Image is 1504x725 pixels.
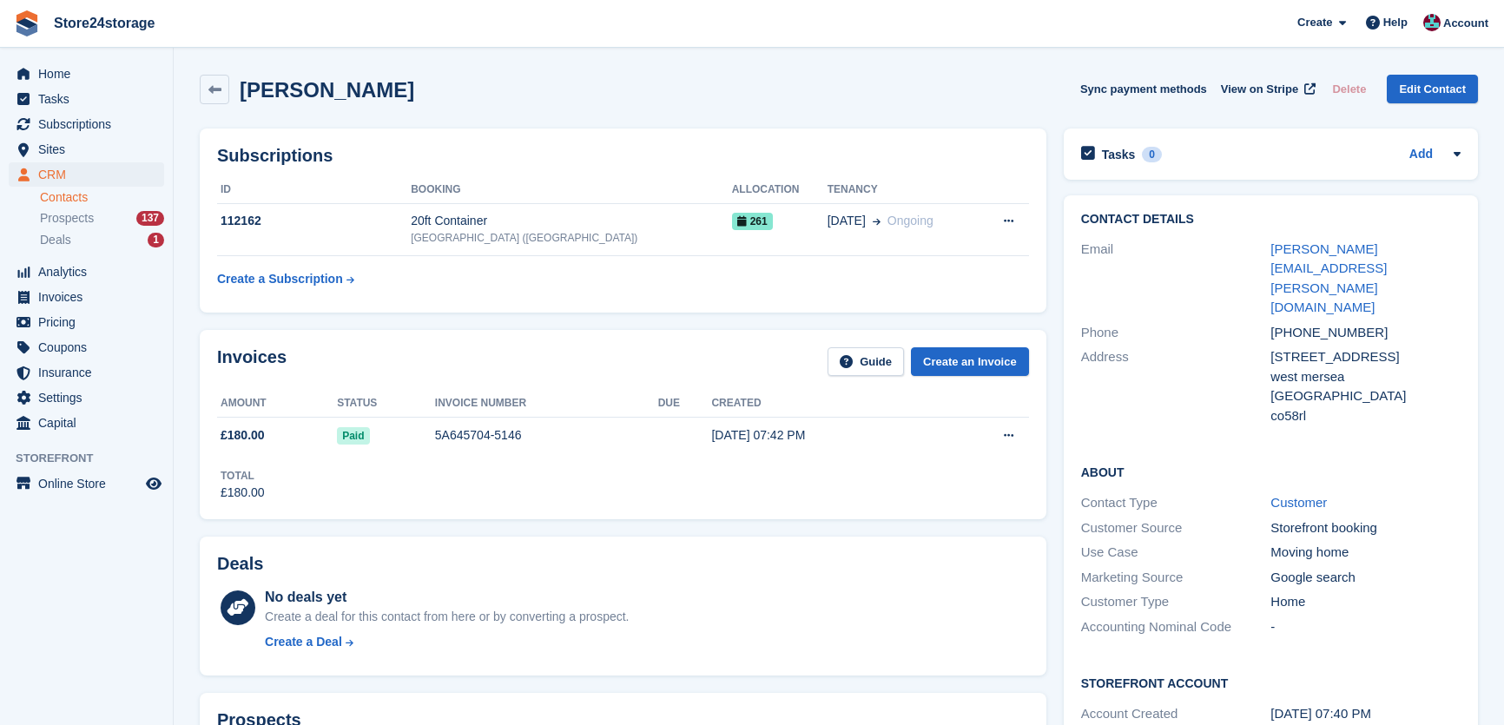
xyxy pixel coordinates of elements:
span: Ongoing [887,214,933,227]
h2: Tasks [1102,147,1136,162]
span: £180.00 [221,426,265,445]
a: menu [9,360,164,385]
span: Invoices [38,285,142,309]
a: Create a Deal [265,633,629,651]
a: Create a Subscription [217,263,354,295]
div: 112162 [217,212,411,230]
h2: Deals [217,554,263,574]
div: [GEOGRAPHIC_DATA] ([GEOGRAPHIC_DATA]) [411,230,732,246]
a: menu [9,310,164,334]
a: menu [9,162,164,187]
a: menu [9,411,164,435]
div: 5A645704-5146 [435,426,658,445]
a: Store24storage [47,9,162,37]
a: menu [9,471,164,496]
span: Account [1443,15,1488,32]
div: 1 [148,233,164,247]
th: Due [658,390,712,418]
span: Help [1383,14,1408,31]
span: View on Stripe [1221,81,1298,98]
button: Delete [1325,75,1373,103]
img: George [1423,14,1441,31]
div: Address [1081,347,1271,425]
span: 261 [732,213,773,230]
span: Home [38,62,142,86]
div: £180.00 [221,484,265,502]
div: Moving home [1270,543,1461,563]
div: west mersea [1270,367,1461,387]
h2: About [1081,463,1461,480]
a: Guide [828,347,904,376]
div: 137 [136,211,164,226]
a: Deals 1 [40,231,164,249]
span: CRM [38,162,142,187]
span: Coupons [38,335,142,359]
h2: [PERSON_NAME] [240,78,414,102]
img: stora-icon-8386f47178a22dfd0bd8f6a31ec36ba5ce8667c1dd55bd0f319d3a0aa187defe.svg [14,10,40,36]
th: ID [217,176,411,204]
span: Insurance [38,360,142,385]
span: Analytics [38,260,142,284]
div: Home [1270,592,1461,612]
button: Sync payment methods [1080,75,1207,103]
a: menu [9,285,164,309]
h2: Subscriptions [217,146,1029,166]
div: [DATE] 07:40 PM [1270,704,1461,724]
div: [PHONE_NUMBER] [1270,323,1461,343]
th: Invoice number [435,390,658,418]
a: menu [9,137,164,161]
span: Sites [38,137,142,161]
div: Contact Type [1081,493,1271,513]
a: menu [9,112,164,136]
div: [DATE] 07:42 PM [711,426,940,445]
a: Contacts [40,189,164,206]
div: No deals yet [265,587,629,608]
a: menu [9,260,164,284]
span: Online Store [38,471,142,496]
div: Total [221,468,265,484]
div: Phone [1081,323,1271,343]
div: Use Case [1081,543,1271,563]
a: Prospects 137 [40,209,164,227]
span: Deals [40,232,71,248]
div: - [1270,617,1461,637]
span: [DATE] [828,212,866,230]
div: Google search [1270,568,1461,588]
a: Add [1409,145,1433,165]
div: Storefront booking [1270,518,1461,538]
div: Customer Type [1081,592,1271,612]
a: Customer [1270,495,1327,510]
a: menu [9,87,164,111]
th: Booking [411,176,732,204]
span: Paid [337,427,369,445]
span: Pricing [38,310,142,334]
div: Create a deal for this contact from here or by converting a prospect. [265,608,629,626]
th: Amount [217,390,337,418]
a: menu [9,62,164,86]
h2: Storefront Account [1081,674,1461,691]
h2: Contact Details [1081,213,1461,227]
h2: Invoices [217,347,287,376]
a: Preview store [143,473,164,494]
div: [STREET_ADDRESS] [1270,347,1461,367]
div: Customer Source [1081,518,1271,538]
span: Tasks [38,87,142,111]
span: Prospects [40,210,94,227]
a: Edit Contact [1387,75,1478,103]
div: 0 [1142,147,1162,162]
th: Tenancy [828,176,978,204]
div: Account Created [1081,704,1271,724]
th: Allocation [732,176,828,204]
div: Create a Deal [265,633,342,651]
span: Create [1297,14,1332,31]
span: Storefront [16,450,173,467]
div: Email [1081,240,1271,318]
div: Create a Subscription [217,270,343,288]
div: 20ft Container [411,212,732,230]
a: Create an Invoice [911,347,1029,376]
div: Accounting Nominal Code [1081,617,1271,637]
div: Marketing Source [1081,568,1271,588]
span: Settings [38,386,142,410]
div: co58rl [1270,406,1461,426]
th: Status [337,390,435,418]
